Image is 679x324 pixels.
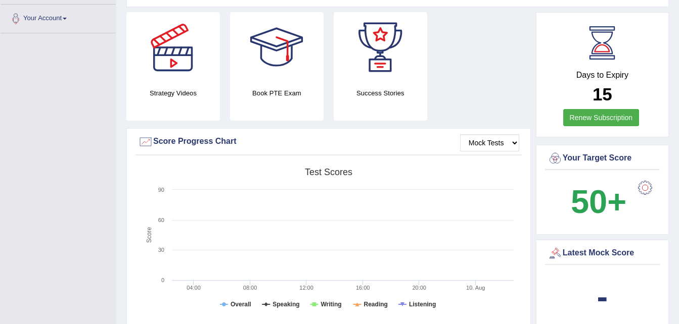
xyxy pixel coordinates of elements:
tspan: Score [146,227,153,243]
a: Your Account [1,5,116,30]
tspan: Overall [231,301,251,308]
h4: Days to Expiry [548,71,657,80]
div: Score Progress Chart [138,134,519,149]
text: 08:00 [243,285,257,291]
text: 90 [158,187,164,193]
text: 04:00 [187,285,201,291]
div: Latest Mock Score [548,246,657,261]
tspan: Writing [321,301,341,308]
b: - [597,278,608,315]
h4: Book PTE Exam [230,88,324,98]
b: 15 [593,84,612,104]
text: 20:00 [412,285,426,291]
h4: Strategy Videos [126,88,220,98]
text: 12:00 [299,285,313,291]
tspan: Reading [364,301,388,308]
text: 30 [158,247,164,253]
b: 50+ [571,183,626,220]
a: Renew Subscription [563,109,640,126]
tspan: 10. Aug [466,285,485,291]
tspan: Speaking [273,301,299,308]
text: 16:00 [356,285,370,291]
text: 60 [158,217,164,223]
div: Your Target Score [548,151,657,166]
tspan: Listening [409,301,436,308]
h4: Success Stories [334,88,427,98]
text: 0 [161,277,164,283]
tspan: Test scores [305,167,352,177]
